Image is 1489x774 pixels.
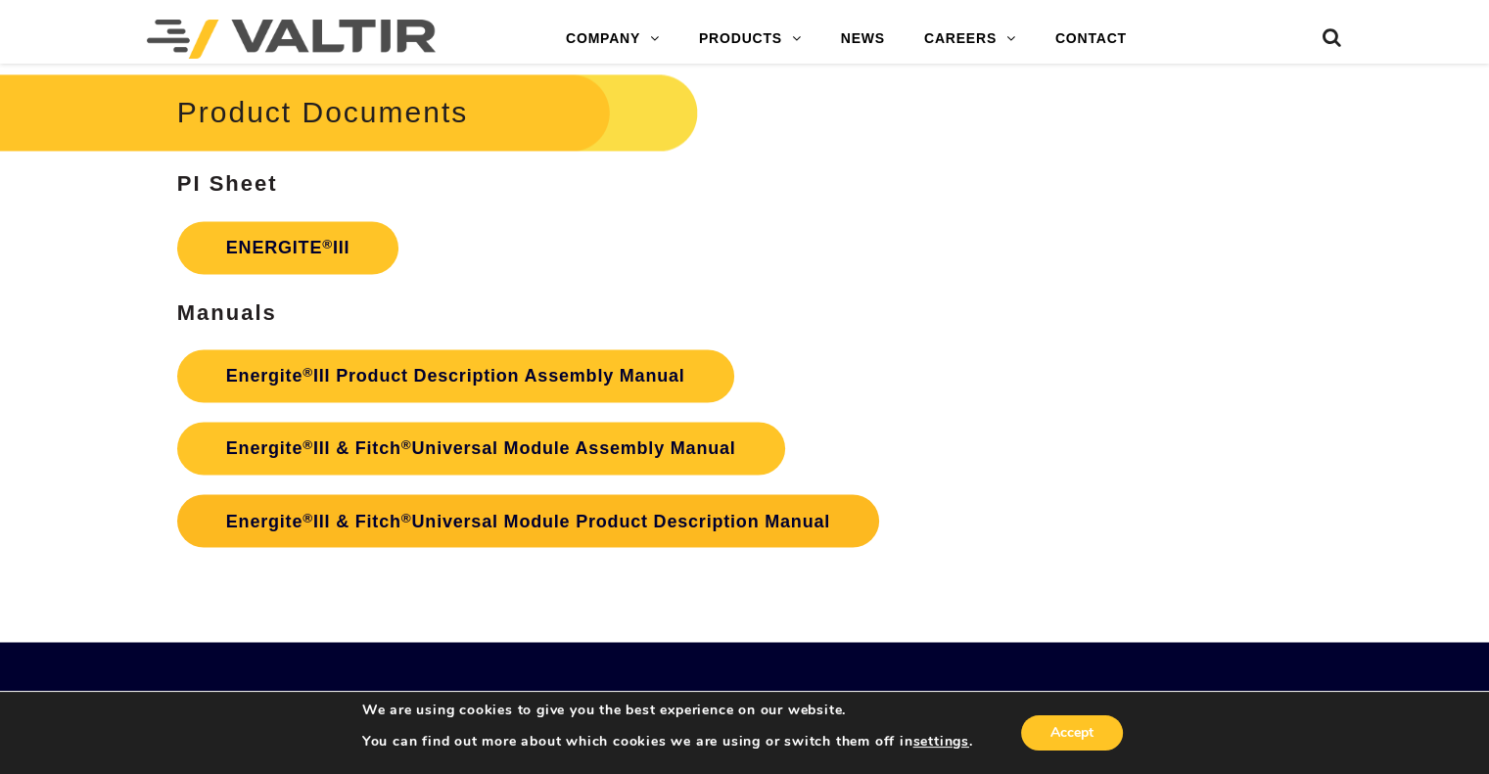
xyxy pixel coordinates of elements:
sup: ® [302,437,313,452]
a: Energite®III & Fitch®Universal Module Assembly Manual [177,422,785,475]
p: We are using cookies to give you the best experience on our website. [362,702,973,719]
a: CONTACT [1036,20,1146,59]
sup: ® [302,510,313,524]
a: CAREERS [905,20,1036,59]
a: Energite®III & Fitch®Universal Module Product Description Manual [177,494,879,547]
strong: Manuals [177,300,277,325]
sup: ® [401,437,412,452]
sup: ® [322,237,333,251]
a: PRODUCTS [679,20,821,59]
a: Energite®III Product Description Assembly Manual [177,349,734,402]
button: settings [912,733,968,751]
sup: ® [401,510,412,524]
strong: PI Sheet [177,171,278,196]
button: Accept [1021,715,1123,751]
p: You can find out more about which cookies we are using or switch them off in . [362,733,973,751]
img: Valtir [147,20,436,59]
a: COMPANY [546,20,679,59]
a: NEWS [821,20,905,59]
a: ENERGITE®III [177,221,399,274]
sup: ® [302,365,313,380]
